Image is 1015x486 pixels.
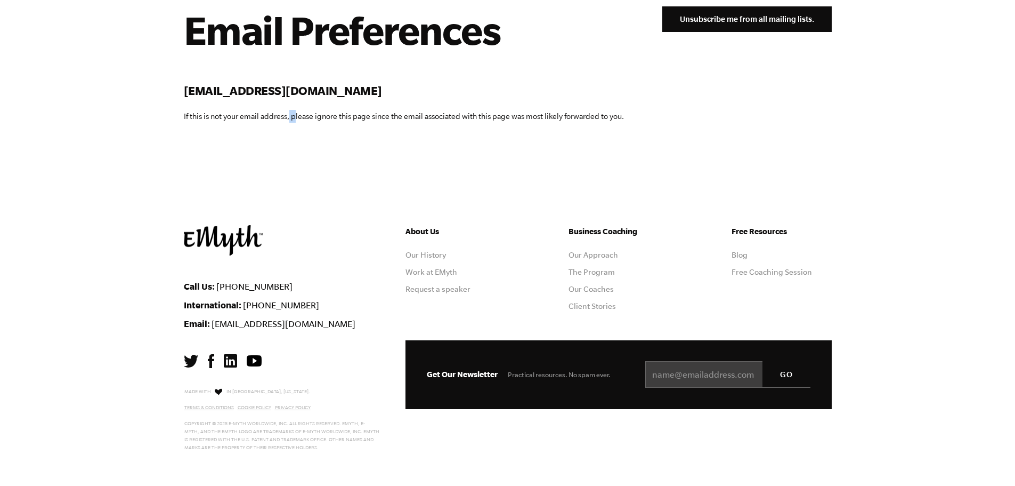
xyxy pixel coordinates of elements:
[569,225,669,238] h5: Business Coaching
[184,405,234,410] a: Terms & Conditions
[216,282,293,291] a: [PHONE_NUMBER]
[275,405,311,410] a: Privacy Policy
[762,361,810,387] input: GO
[243,300,319,310] a: [PHONE_NUMBER]
[569,268,615,276] a: The Program
[184,300,241,310] strong: International:
[645,361,810,388] input: name@emailaddress.com
[184,82,624,99] h2: [EMAIL_ADDRESS][DOMAIN_NAME]
[184,225,263,256] img: EMyth
[208,354,214,368] img: Facebook
[569,251,618,259] a: Our Approach
[184,6,624,53] h1: Email Preferences
[184,386,380,452] p: Made with in [GEOGRAPHIC_DATA], [US_STATE]. Copyright © 2025 E-Myth Worldwide, Inc. All rights re...
[184,281,215,291] strong: Call Us:
[184,110,624,123] p: If this is not your email address, please ignore this page since the email associated with this p...
[427,370,498,379] span: Get Our Newsletter
[662,6,832,32] input: Unsubscribe me from all mailing lists.
[224,354,237,368] img: LinkedIn
[732,251,748,259] a: Blog
[405,268,457,276] a: Work at EMyth
[184,355,198,368] img: Twitter
[184,318,210,329] strong: Email:
[732,225,832,238] h5: Free Resources
[405,285,470,293] a: Request a speaker
[569,302,616,310] a: Client Stories
[215,388,222,395] img: Love
[247,355,262,367] img: YouTube
[569,285,614,293] a: Our Coaches
[405,251,446,259] a: Our History
[212,319,355,329] a: [EMAIL_ADDRESS][DOMAIN_NAME]
[508,371,611,379] span: Practical resources. No spam ever.
[732,268,812,276] a: Free Coaching Session
[405,225,506,238] h5: About Us
[238,405,271,410] a: Cookie Policy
